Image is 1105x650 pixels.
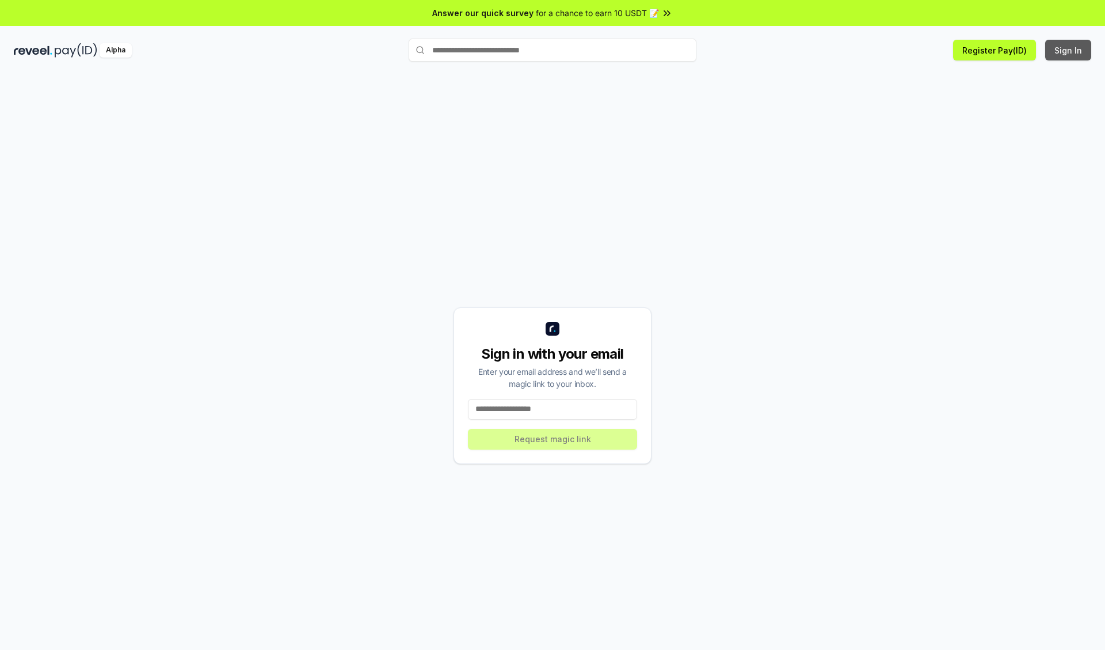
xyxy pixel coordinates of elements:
[1045,40,1091,60] button: Sign In
[953,40,1036,60] button: Register Pay(ID)
[536,7,659,19] span: for a chance to earn 10 USDT 📝
[55,43,97,58] img: pay_id
[100,43,132,58] div: Alpha
[14,43,52,58] img: reveel_dark
[468,345,637,363] div: Sign in with your email
[546,322,559,336] img: logo_small
[468,366,637,390] div: Enter your email address and we’ll send a magic link to your inbox.
[432,7,534,19] span: Answer our quick survey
